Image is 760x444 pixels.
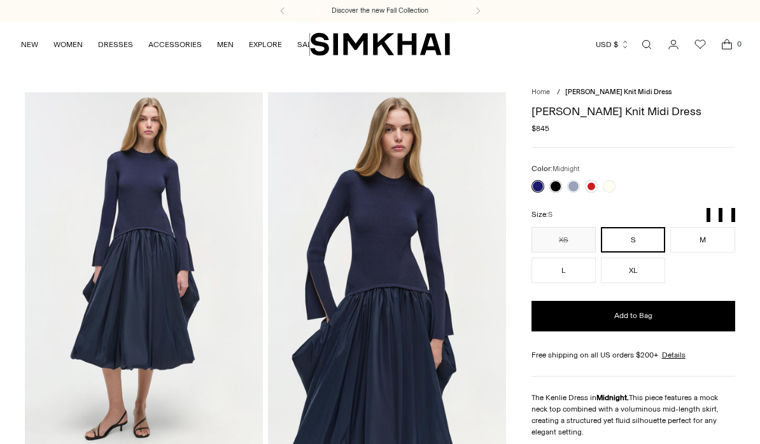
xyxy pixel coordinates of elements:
[531,258,596,283] button: L
[249,31,282,59] a: EXPLORE
[531,106,735,117] h1: [PERSON_NAME] Knit Midi Dress
[217,31,234,59] a: MEN
[531,88,550,96] a: Home
[531,227,596,253] button: XS
[148,31,202,59] a: ACCESSORIES
[53,31,83,59] a: WOMEN
[557,87,560,98] div: /
[662,349,686,361] a: Details
[531,209,552,221] label: Size:
[531,349,735,361] div: Free shipping on all US orders $200+
[531,392,735,438] p: The Kenlie Dress in This piece features a mock neck top combined with a voluminous mid-length ski...
[601,258,665,283] button: XL
[552,165,580,173] span: Midnight
[531,163,580,175] label: Color:
[531,87,735,98] nav: breadcrumbs
[687,32,713,57] a: Wishlist
[714,32,740,57] a: Open cart modal
[332,6,428,16] a: Discover the new Fall Collection
[601,227,665,253] button: S
[596,393,629,402] strong: Midnight.
[310,32,450,57] a: SIMKHAI
[596,31,630,59] button: USD $
[614,310,652,321] span: Add to Bag
[98,31,133,59] a: DRESSES
[531,301,735,331] button: Add to Bag
[531,123,549,134] span: $845
[21,31,38,59] a: NEW
[565,88,672,96] span: [PERSON_NAME] Knit Midi Dress
[733,38,745,50] span: 0
[548,211,552,219] span: S
[670,227,735,253] button: M
[634,32,659,57] a: Open search modal
[297,31,316,59] a: SALE
[661,32,686,57] a: Go to the account page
